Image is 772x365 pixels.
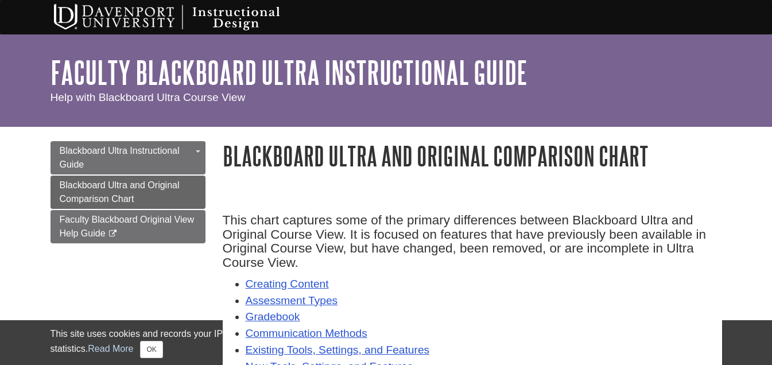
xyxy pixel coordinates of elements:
[60,215,194,238] span: Faculty Blackboard Original View Help Guide
[246,294,338,306] a: Assessment Types
[140,341,162,358] button: Close
[223,213,722,270] h4: This chart captures some of the primary differences between Blackboard Ultra and Original Course ...
[60,180,180,204] span: Blackboard Ultra and Original Comparison Chart
[51,176,205,209] a: Blackboard Ultra and Original Comparison Chart
[51,91,246,103] span: Help with Blackboard Ultra Course View
[246,310,300,323] a: Gradebook
[223,141,722,170] h1: Blackboard Ultra and Original Comparison Chart
[45,3,320,32] img: Davenport University Instructional Design
[88,344,133,354] a: Read More
[51,55,527,90] a: Faculty Blackboard Ultra Instructional Guide
[60,146,180,169] span: Blackboard Ultra Instructional Guide
[51,210,205,243] a: Faculty Blackboard Original View Help Guide
[246,278,329,290] a: Creating Content
[51,141,205,243] div: Guide Page Menu
[51,141,205,174] a: Blackboard Ultra Instructional Guide
[108,230,118,238] i: This link opens in a new window
[246,327,367,339] a: Communication Methods
[51,327,722,358] div: This site uses cookies and records your IP address for usage statistics. Additionally, we use Goo...
[246,344,430,356] a: Existing Tools, Settings, and Features
[298,255,302,270] span: .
